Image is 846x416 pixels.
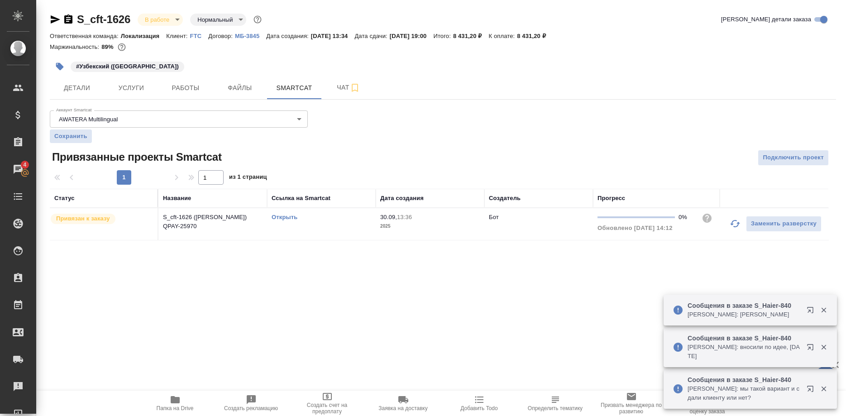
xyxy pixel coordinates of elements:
a: Открыть [272,214,297,220]
span: Smartcat [272,82,316,94]
p: [DATE] 19:00 [390,33,434,39]
div: В работе [190,14,246,26]
div: Прогресс [597,194,625,203]
span: Чат [327,82,370,93]
p: #Узбекский ([GEOGRAPHIC_DATA]) [76,62,179,71]
button: Сохранить [50,129,92,143]
p: Договор: [208,33,235,39]
div: Ссылка на Smartcat [272,194,330,203]
button: Закрыть [814,385,833,393]
div: Создатель [489,194,521,203]
p: 13:36 [397,214,412,220]
p: 8 431,20 ₽ [517,33,553,39]
button: Заменить разверстку [746,216,822,232]
span: Подключить проект [763,153,824,163]
p: Привязан к заказу [56,214,110,223]
span: Обновлено [DATE] 14:12 [597,225,673,231]
a: FTC [190,32,209,39]
div: AWATERA Multilingual [50,110,308,128]
button: Нормальный [195,16,235,24]
span: Услуги [110,82,153,94]
p: 89% [101,43,115,50]
a: МБ-3845 [235,32,266,39]
button: 751.20 RUB; [116,41,128,53]
div: Дата создания [380,194,424,203]
span: 4 [18,160,32,169]
p: 30.09, [380,214,397,220]
button: Доп статусы указывают на важность/срочность заказа [252,14,263,25]
p: Клиент: [166,33,190,39]
p: Бот [489,214,499,220]
p: Дата сдачи: [354,33,389,39]
p: S_cft-1626 ([PERSON_NAME]) QPAY-25970 [163,213,263,231]
button: Скопировать ссылку [63,14,74,25]
p: [PERSON_NAME]: мы такой вариант и сдали клиенту или нет? [688,384,801,402]
button: Обновить прогресс [724,213,746,234]
a: S_cft-1626 [77,13,130,25]
div: В работе [138,14,183,26]
p: Локализация [121,33,167,39]
span: Привязанные проекты Smartcat [50,150,222,164]
p: Сообщения в заказе S_Haier-840 [688,301,801,310]
p: МБ-3845 [235,33,266,39]
button: AWATERA Multilingual [56,115,120,123]
button: Скопировать ссылку для ЯМессенджера [50,14,61,25]
span: Заменить разверстку [751,219,817,229]
p: [PERSON_NAME]: вносили по идее, [DATE] [688,343,801,361]
div: Название [163,194,191,203]
p: Сообщения в заказе S_Haier-840 [688,375,801,384]
p: Ответственная команда: [50,33,121,39]
p: Дата создания: [266,33,311,39]
span: [PERSON_NAME] детали заказа [721,15,811,24]
button: Закрыть [814,343,833,351]
p: 8 431,20 ₽ [453,33,489,39]
button: Подключить проект [758,150,829,166]
p: К оплате: [488,33,517,39]
p: Маржинальность: [50,43,101,50]
button: В работе [142,16,172,24]
button: Добавить тэг [50,57,70,77]
p: [PERSON_NAME]: [PERSON_NAME] [688,310,801,319]
p: FTC [190,33,209,39]
button: Открыть в новой вкладке [801,380,823,402]
a: 4 [2,158,34,181]
div: Статус [54,194,75,203]
div: 0% [679,213,694,222]
p: [DATE] 13:34 [311,33,355,39]
button: Открыть в новой вкладке [801,301,823,323]
svg: Подписаться [349,82,360,93]
p: Итого: [433,33,453,39]
span: Файлы [218,82,262,94]
span: Сохранить [54,132,87,141]
span: из 1 страниц [229,172,267,185]
span: Детали [55,82,99,94]
button: Открыть в новой вкладке [801,338,823,360]
span: Работы [164,82,207,94]
p: 2025 [380,222,480,231]
button: Закрыть [814,306,833,314]
p: Сообщения в заказе S_Haier-840 [688,334,801,343]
